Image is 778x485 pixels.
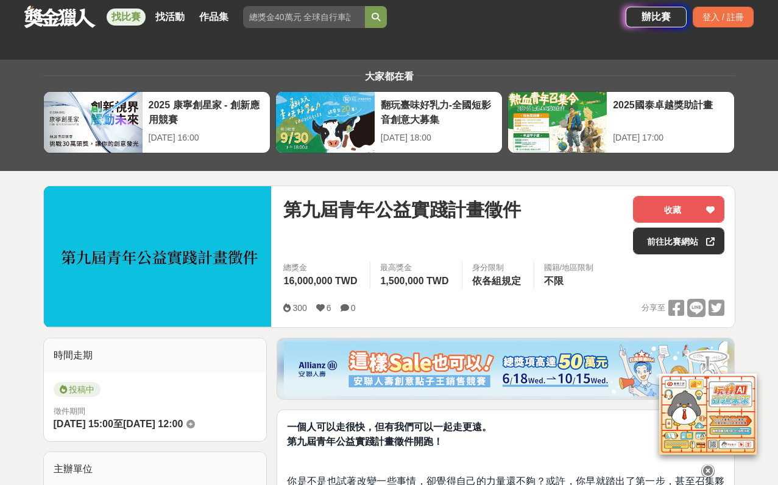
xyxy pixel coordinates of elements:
span: 徵件期間 [54,406,85,416]
span: [DATE] 12:00 [123,419,183,429]
div: [DATE] 17:00 [613,131,728,144]
strong: 一個人可以走很快，但有我們可以一起走更遠。 [287,422,492,432]
span: 投稿中 [54,382,101,397]
div: 翻玩臺味好乳力-全國短影音創意大募集 [381,98,496,125]
span: 不限 [544,276,564,286]
a: 找活動 [150,9,189,26]
span: 16,000,000 TWD [283,276,357,286]
span: 大家都在看 [362,71,417,82]
img: dcc59076-91c0-4acb-9c6b-a1d413182f46.png [284,341,727,396]
a: 翻玩臺味好乳力-全國短影音創意大募集[DATE] 18:00 [275,91,503,153]
div: [DATE] 18:00 [381,131,496,144]
span: 最高獎金 [380,262,451,274]
span: 6 [327,303,331,313]
a: 找比賽 [107,9,146,26]
img: d2146d9a-e6f6-4337-9592-8cefde37ba6b.png [659,374,757,455]
span: 依各組規定 [472,276,521,286]
button: 收藏 [633,196,724,223]
a: 辦比賽 [626,7,687,27]
a: 2025國泰卓越獎助計畫[DATE] 17:00 [507,91,735,153]
span: 第九屆青年公益實踐計畫徵件 [283,196,521,223]
span: 1,500,000 TWD [380,276,448,286]
div: [DATE] 16:00 [149,131,264,144]
div: 登入 / 註冊 [693,7,754,27]
span: 300 [292,303,306,313]
a: 作品集 [194,9,233,26]
div: 2025 康寧創星家 - 創新應用競賽 [149,98,264,125]
div: 2025國泰卓越獎助計畫 [613,98,728,125]
span: 0 [351,303,356,313]
a: 2025 康寧創星家 - 創新應用競賽[DATE] 16:00 [43,91,271,153]
span: [DATE] 15:00 [54,419,113,429]
strong: 第九屆青年公益實踐計畫徵件開跑！ [287,436,443,447]
div: 國籍/地區限制 [544,262,594,274]
img: Cover Image [44,186,272,327]
div: 時間走期 [44,338,267,372]
span: 分享至 [642,299,665,317]
a: 前往比賽網站 [633,228,724,254]
span: 總獎金 [283,262,360,274]
span: 至 [113,419,123,429]
input: 總獎金40萬元 全球自行車設計比賽 [243,6,365,28]
div: 身分限制 [472,262,524,274]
